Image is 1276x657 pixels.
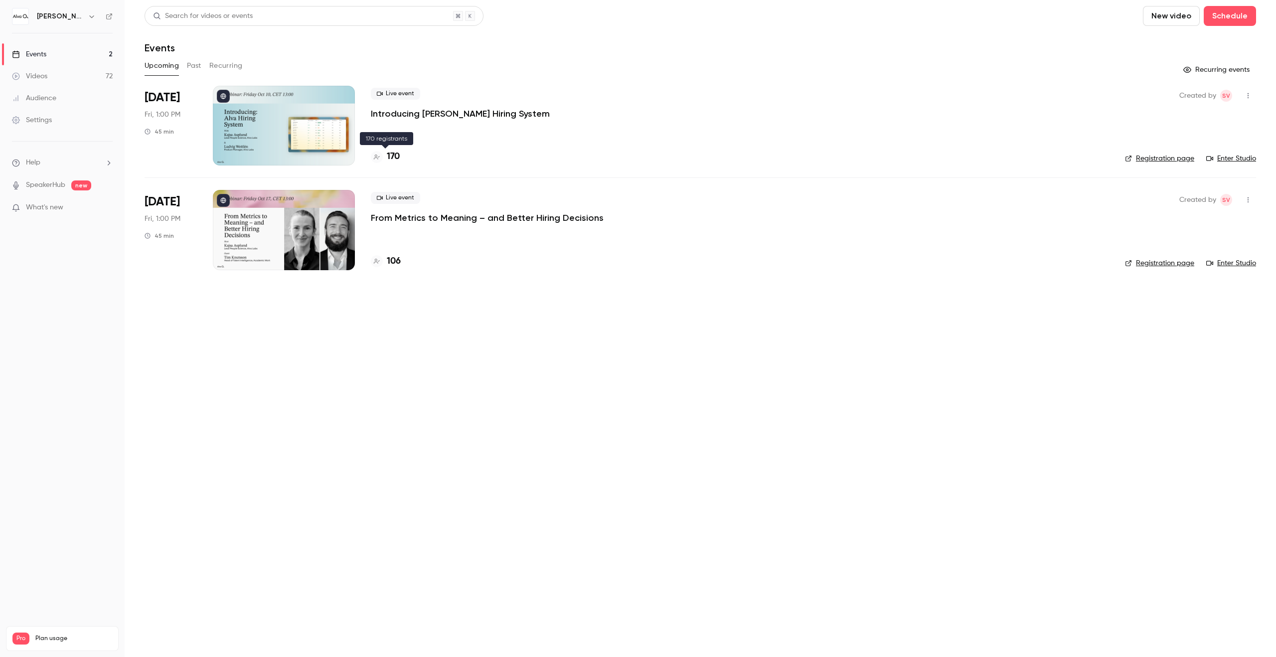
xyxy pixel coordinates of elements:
div: Settings [12,115,52,125]
div: Videos [12,71,47,81]
span: Fri, 1:00 PM [145,214,180,224]
span: [DATE] [145,90,180,106]
a: From Metrics to Meaning – and Better Hiring Decisions [371,212,604,224]
a: Introducing [PERSON_NAME] Hiring System [371,108,550,120]
span: Live event [371,88,420,100]
a: Registration page [1125,154,1194,164]
div: Audience [12,93,56,103]
div: Search for videos or events [153,11,253,21]
button: Recurring [209,58,243,74]
span: Help [26,158,40,168]
span: Live event [371,192,420,204]
a: 106 [371,255,401,268]
div: 45 min [145,128,174,136]
div: Oct 10 Fri, 1:00 PM (Europe/Stockholm) [145,86,197,165]
span: [DATE] [145,194,180,210]
h6: [PERSON_NAME] Labs [37,11,84,21]
a: Enter Studio [1206,154,1256,164]
span: What's new [26,202,63,213]
button: New video [1143,6,1200,26]
button: Schedule [1204,6,1256,26]
button: Upcoming [145,58,179,74]
h4: 106 [387,255,401,268]
span: Fri, 1:00 PM [145,110,180,120]
span: new [71,180,91,190]
span: Plan usage [35,635,112,643]
a: SpeakerHub [26,180,65,190]
span: Pro [12,633,29,645]
span: SV [1222,194,1230,206]
span: Created by [1179,90,1216,102]
img: Alva Labs [12,8,28,24]
div: Oct 17 Fri, 1:00 PM (Europe/Stockholm) [145,190,197,270]
div: Events [12,49,46,59]
a: Enter Studio [1206,258,1256,268]
span: Created by [1179,194,1216,206]
h4: 170 [387,150,400,164]
a: 170 [371,150,400,164]
span: Sara Vinell [1220,90,1232,102]
a: Registration page [1125,258,1194,268]
button: Past [187,58,201,74]
li: help-dropdown-opener [12,158,113,168]
button: Recurring events [1179,62,1256,78]
span: SV [1222,90,1230,102]
span: Sara Vinell [1220,194,1232,206]
div: 45 min [145,232,174,240]
h1: Events [145,42,175,54]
